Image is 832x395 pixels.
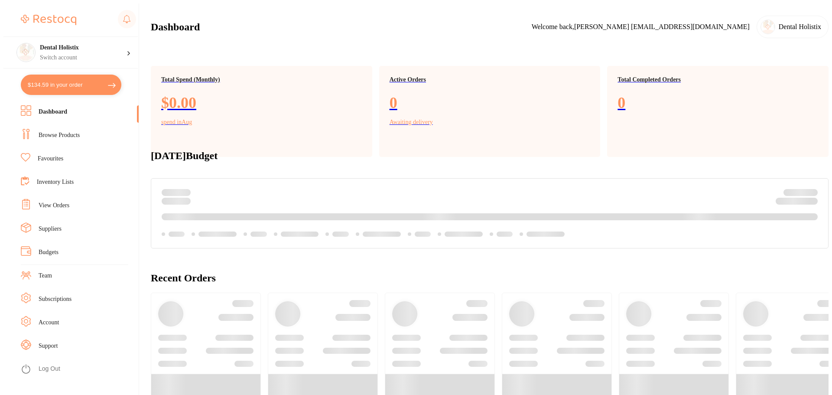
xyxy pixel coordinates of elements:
[39,342,58,350] a: Support
[177,189,191,196] strong: $0.00
[415,231,431,238] p: Labels
[39,365,60,373] a: Log Out
[162,189,191,196] p: Spent:
[38,154,63,163] a: Favourites
[281,231,319,238] p: Labels extended
[39,201,69,210] a: View Orders
[776,196,818,206] p: Remaining:
[803,189,818,196] strong: $NaN
[39,225,62,233] a: Suppliers
[161,76,362,83] p: Total Spend (Monthly)
[532,23,750,31] p: Welcome back, [PERSON_NAME] [EMAIL_ADDRESS][DOMAIN_NAME]
[21,362,136,376] button: Log Out
[21,15,76,25] img: Restocq Logo
[607,66,829,136] a: Total Completed Orders0
[169,231,185,238] p: Labels
[162,196,191,206] p: month
[161,119,192,126] p: spend in Aug
[379,66,601,136] a: Active Orders0Awaiting delivery
[39,271,52,280] a: Team
[390,76,590,83] p: Active Orders
[161,94,362,112] p: $0.00
[779,23,821,31] p: Dental Holistix
[783,189,818,196] p: Budget:
[617,76,818,83] p: Total Completed Orders
[151,21,200,33] h2: Dashboard
[332,231,348,238] p: Labels
[390,119,433,126] p: Awaiting delivery
[39,131,80,140] a: Browse Products
[21,10,76,30] a: Restocq Logo
[39,318,59,327] a: Account
[39,295,71,304] a: Subscriptions
[617,94,818,112] p: 0
[363,231,401,238] p: Labels extended
[40,53,127,62] p: Switch account
[151,150,829,162] h2: [DATE] Budget
[151,272,829,284] h2: Recent Orders
[40,43,127,52] h4: Dental Holistix
[37,178,74,186] a: Inventory Lists
[497,231,513,238] p: Labels
[39,108,67,116] a: Dashboard
[198,231,237,238] p: Labels extended
[445,231,483,238] p: Labels extended
[17,43,34,61] img: Dental Holistix
[250,231,266,238] p: Labels
[21,75,121,95] button: $134.59 in your order
[151,66,372,136] a: Total Spend (Monthly)$0.00spend inAug
[526,231,565,238] p: Labels extended
[390,94,590,112] p: 0
[39,248,58,257] a: Budgets
[804,199,818,206] strong: $0.00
